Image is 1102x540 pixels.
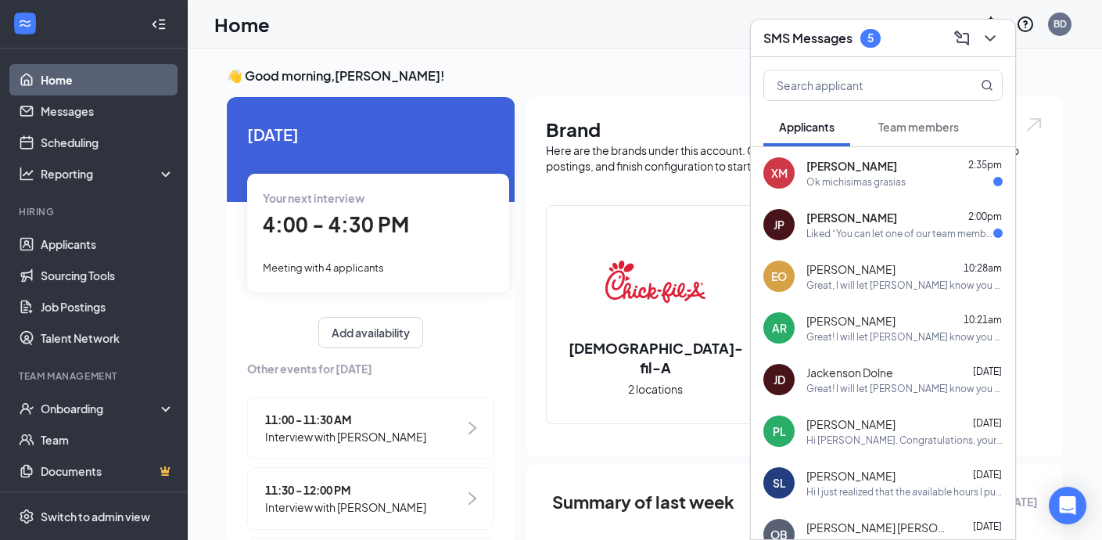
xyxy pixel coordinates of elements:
h3: 👋 Good morning, [PERSON_NAME] ! [227,67,1063,85]
span: [DATE] [973,417,1002,429]
button: ChevronDown [978,26,1003,51]
a: Job Postings [41,291,174,322]
div: Ok michisimas grasias [806,175,906,189]
span: [PERSON_NAME] [806,158,897,174]
div: EO [771,268,787,284]
div: Switch to admin view [41,509,150,524]
a: Messages [41,95,174,127]
div: PL [773,423,786,439]
span: [DATE] [247,122,494,146]
div: XM [771,165,788,181]
div: Onboarding [41,401,161,416]
div: JD [774,372,785,387]
div: Hi [PERSON_NAME]. Congratulations, your onsite interview with [DEMOGRAPHIC_DATA]-fil-A for Front ... [806,434,1003,447]
div: SL [773,475,786,491]
span: Other events for [DATE] [247,360,494,377]
a: Talent Network [41,322,174,354]
div: Hiring [19,205,171,218]
div: 5 [867,31,874,45]
span: 2:35pm [968,159,1002,171]
svg: Analysis [19,166,34,182]
h3: SMS Messages [763,30,853,47]
img: Chick-fil-A [605,232,705,332]
span: Meeting with 4 applicants [263,261,384,274]
span: Jackenson Dolne [806,365,893,380]
div: Team Management [19,369,171,383]
span: [PERSON_NAME] [806,468,896,484]
img: open.6027fd2a22e1237b5b06.svg [1024,116,1044,134]
span: 2:00pm [968,211,1002,222]
span: [PERSON_NAME] [806,261,896,277]
svg: Settings [19,509,34,524]
div: JP [774,217,784,232]
span: [PERSON_NAME] [806,416,896,432]
a: Applicants [41,229,174,260]
svg: MagnifyingGlass [981,79,993,92]
span: [DATE] [973,469,1002,481]
span: 10:21am [964,314,1002,326]
span: Team members [878,120,959,134]
div: Liked “You can let one of our team members on front counter know you are there for a meeting with... [806,227,993,240]
div: Hi I just realized that the available hours I put are actually unavailable for me, can I change i... [806,485,1003,499]
svg: Collapse [151,16,167,32]
span: [DATE] [973,520,1002,532]
h1: Brand [546,116,1044,142]
span: Interview with [PERSON_NAME] [265,428,426,445]
div: Reporting [41,166,175,182]
span: Summary of last week [552,488,734,516]
span: Your next interview [263,191,364,205]
span: 2 locations [628,380,683,398]
input: Search applicant [764,70,949,100]
button: Add availability [318,317,423,348]
div: Great! I will let [PERSON_NAME] know you confirmed. Thank you! [806,330,1003,344]
div: Open Intercom Messenger [1049,487,1086,524]
span: 10:28am [964,262,1002,274]
svg: Notifications [982,15,1000,34]
div: AR [772,320,787,336]
h1: Home [214,11,270,38]
span: [PERSON_NAME] [806,210,897,225]
svg: ComposeMessage [953,29,971,48]
a: SurveysCrown [41,487,174,518]
button: ComposeMessage [949,26,975,51]
a: Home [41,64,174,95]
span: [DATE] [973,365,1002,377]
svg: ChevronDown [981,29,1000,48]
svg: QuestionInfo [1016,15,1035,34]
span: Interview with [PERSON_NAME] [265,499,426,516]
div: BD [1054,17,1067,31]
span: Applicants [779,120,835,134]
div: Great, I will let [PERSON_NAME] know you confirmed. Thank you! [806,279,1003,292]
span: [PERSON_NAME] [806,313,896,329]
a: DocumentsCrown [41,455,174,487]
a: Team [41,424,174,455]
span: [PERSON_NAME] [PERSON_NAME] [806,520,947,535]
svg: WorkstreamLogo [17,16,33,31]
a: Sourcing Tools [41,260,174,291]
svg: UserCheck [19,401,34,416]
span: 11:30 - 12:00 PM [265,481,426,499]
h2: [DEMOGRAPHIC_DATA]-fil-A [547,338,764,377]
a: Scheduling [41,127,174,158]
span: 4:00 - 4:30 PM [263,211,409,237]
span: 11:00 - 11:30 AM [265,411,426,428]
div: Great! I will let [PERSON_NAME] know you confirmed. Thank you! [806,382,1003,395]
div: Here are the brands under this account. Click into a brand to see your locations, managers, job p... [546,142,1044,174]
